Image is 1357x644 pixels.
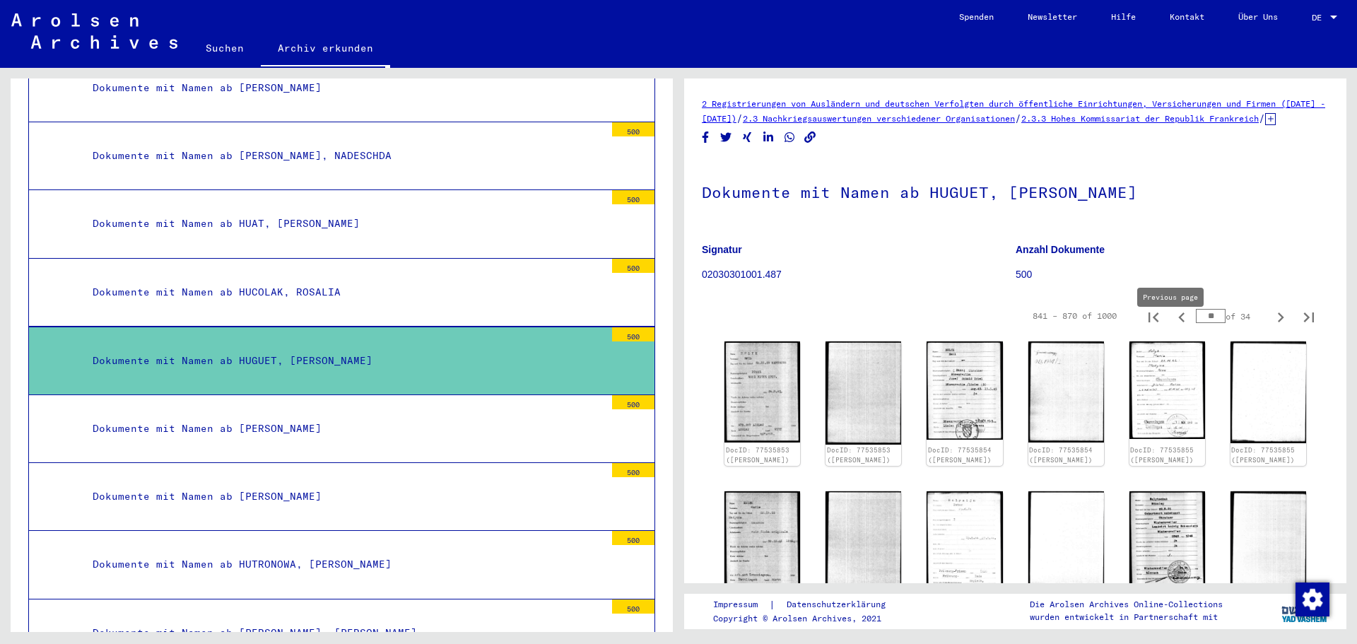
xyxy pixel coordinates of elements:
[1296,582,1329,616] img: Zustimmung ändern
[827,446,891,464] a: DocID: 77535853 ([PERSON_NAME])
[803,129,818,146] button: Copy link
[189,31,261,65] a: Suchen
[612,327,654,341] div: 500
[1231,446,1295,464] a: DocID: 77535855 ([PERSON_NAME])
[1021,113,1259,124] a: 2.3.3 Hohes Kommissariat der Republik Frankreich
[1267,302,1295,330] button: Next page
[82,279,605,306] div: Dokumente mit Namen ab HUCOLAK, ROSALIA
[1028,341,1104,442] img: 002.jpg
[702,267,1015,282] p: 02030301001.487
[612,463,654,477] div: 500
[612,259,654,273] div: 500
[1130,446,1194,464] a: DocID: 77535855 ([PERSON_NAME])
[713,597,769,612] a: Impressum
[612,531,654,545] div: 500
[826,341,901,444] img: 002.jpg
[927,341,1002,439] img: 001.jpg
[1016,267,1329,282] p: 500
[82,483,605,510] div: Dokumente mit Namen ab [PERSON_NAME]
[775,597,903,612] a: Datenschutzerklärung
[719,129,734,146] button: Share on Twitter
[1030,611,1223,623] p: wurden entwickelt in Partnerschaft mit
[702,244,742,255] b: Signatur
[1129,491,1205,587] img: 001.jpg
[11,13,177,49] img: Arolsen_neg.svg
[698,129,713,146] button: Share on Facebook
[612,599,654,614] div: 500
[82,415,605,443] div: Dokumente mit Namen ab [PERSON_NAME]
[1029,446,1093,464] a: DocID: 77535854 ([PERSON_NAME])
[702,98,1325,124] a: 2 Registrierungen von Ausländern und deutschen Verfolgten durch öffentliche Einrichtungen, Versic...
[612,122,654,136] div: 500
[702,160,1329,222] h1: Dokumente mit Namen ab HUGUET, [PERSON_NAME]
[724,341,800,443] img: 001.jpg
[612,395,654,409] div: 500
[1030,598,1223,611] p: Die Arolsen Archives Online-Collections
[736,112,743,124] span: /
[612,190,654,204] div: 500
[1230,491,1306,590] img: 002.jpg
[82,210,605,238] div: Dokumente mit Namen ab HUAT, [PERSON_NAME]
[82,142,605,170] div: Dokumente mit Namen ab [PERSON_NAME], NADESCHDA
[82,347,605,375] div: Dokumente mit Namen ab HUGUET, [PERSON_NAME]
[1015,112,1021,124] span: /
[82,74,605,102] div: Dokumente mit Namen ab [PERSON_NAME]
[1279,593,1332,628] img: yv_logo.png
[761,129,776,146] button: Share on LinkedIn
[724,491,800,591] img: 001.jpg
[1016,244,1105,255] b: Anzahl Dokumente
[1295,302,1323,330] button: Last page
[1230,341,1306,443] img: 002.jpg
[1033,310,1117,322] div: 841 – 870 of 1000
[1028,491,1104,592] img: 002.jpg
[713,597,903,612] div: |
[826,491,901,592] img: 002.jpg
[927,491,1002,591] img: 001.jpg
[1129,341,1205,438] img: 001.jpg
[1139,302,1168,330] button: First page
[928,446,992,464] a: DocID: 77535854 ([PERSON_NAME])
[261,31,390,68] a: Archiv erkunden
[782,129,797,146] button: Share on WhatsApp
[740,129,755,146] button: Share on Xing
[713,612,903,625] p: Copyright © Arolsen Archives, 2021
[1259,112,1265,124] span: /
[1312,13,1327,23] span: DE
[1196,310,1267,323] div: of 34
[1168,302,1196,330] button: Previous page
[743,113,1015,124] a: 2.3 Nachkriegsauswertungen verschiedener Organisationen
[82,551,605,578] div: Dokumente mit Namen ab HUTRONOWA, [PERSON_NAME]
[726,446,789,464] a: DocID: 77535853 ([PERSON_NAME])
